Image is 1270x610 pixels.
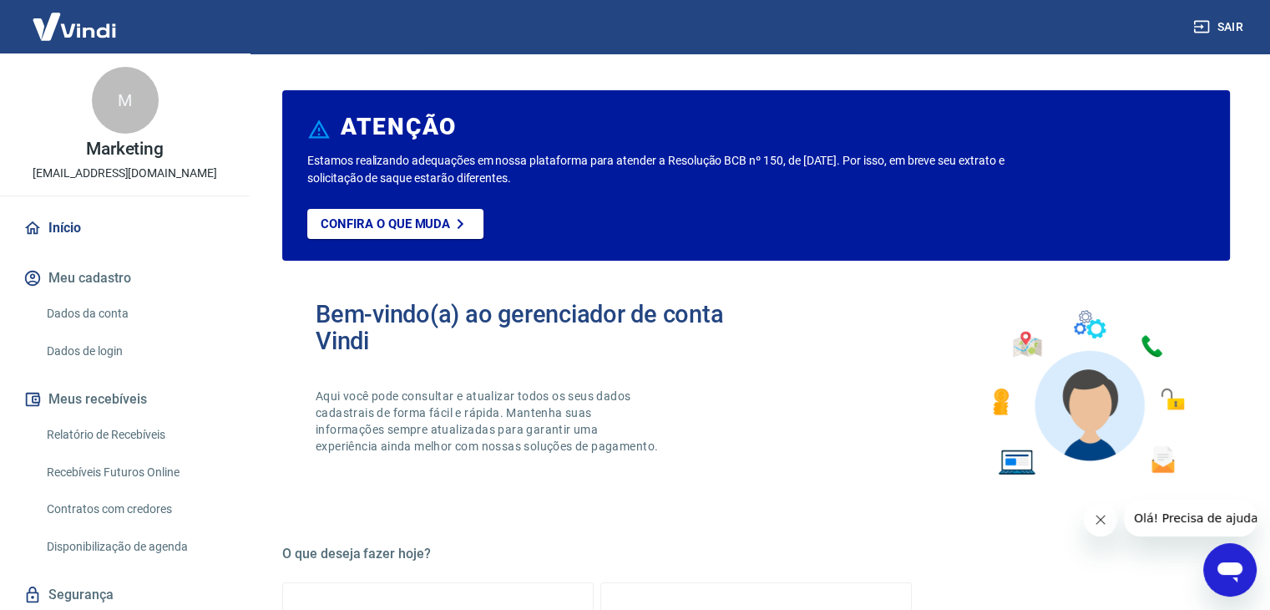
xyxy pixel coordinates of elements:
a: Confira o que muda [307,209,483,239]
h6: ATENÇÃO [341,119,457,135]
p: [EMAIL_ADDRESS][DOMAIN_NAME] [33,165,217,182]
p: Confira o que muda [321,216,450,231]
a: Contratos com credores [40,492,230,526]
a: Relatório de Recebíveis [40,418,230,452]
p: Aqui você pode consultar e atualizar todos os seus dados cadastrais de forma fácil e rápida. Mant... [316,388,661,455]
button: Meu cadastro [20,260,230,297]
img: Vindi [20,1,129,52]
p: Marketing [86,140,164,158]
iframe: Fechar mensagem [1084,503,1117,536]
a: Dados de login [40,334,230,369]
button: Sair [1190,12,1250,43]
a: Recebíveis Futuros Online [40,455,230,490]
img: Imagem de um avatar masculino com diversos icones exemplificando as funcionalidades do gerenciado... [978,301,1197,485]
a: Disponibilização de agenda [40,530,230,564]
p: Estamos realizando adequações em nossa plataforma para atender a Resolução BCB nº 150, de [DATE].... [307,152,1025,187]
h5: O que deseja fazer hoje? [282,546,1230,562]
div: M [92,67,159,134]
h2: Bem-vindo(a) ao gerenciador de conta Vindi [316,301,756,354]
span: Olá! Precisa de ajuda? [10,12,140,25]
a: Dados da conta [40,297,230,331]
button: Meus recebíveis [20,381,230,418]
iframe: Botão para abrir a janela de mensagens [1203,543,1257,597]
a: Início [20,210,230,247]
iframe: Mensagem da empresa [1124,500,1257,536]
